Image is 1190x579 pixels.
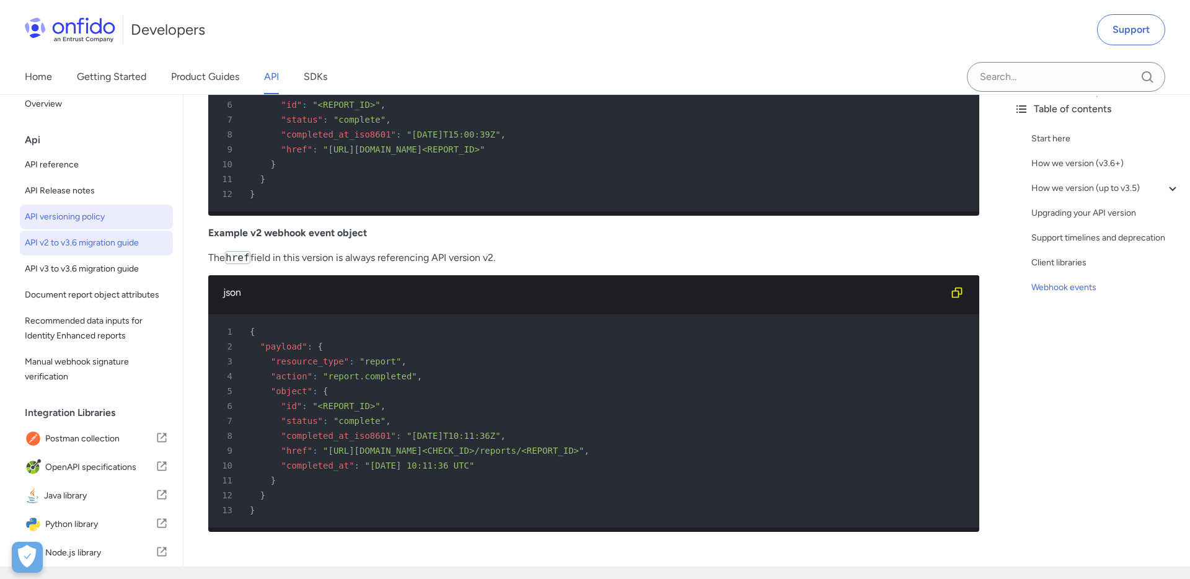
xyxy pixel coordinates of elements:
[1031,206,1180,221] a: Upgrading your API version
[281,446,313,456] span: "href"
[281,144,313,154] span: "href"
[25,60,52,94] a: Home
[213,112,241,127] span: 7
[1031,156,1180,171] a: How we version (v3.6+)
[208,227,367,239] strong: Example v2 webhook event object
[381,100,386,110] span: ,
[25,210,168,224] span: API versioning policy
[213,97,241,112] span: 6
[323,144,485,154] span: "[URL][DOMAIN_NAME]<REPORT_ID>"
[213,503,241,518] span: 13
[407,130,501,139] span: "[DATE]T15:00:39Z"
[323,446,584,456] span: "[URL][DOMAIN_NAME]<CHECK_ID>/reports/<REPORT_ID>"
[260,490,265,500] span: }
[20,425,173,453] a: IconPostman collectionPostman collection
[1031,280,1180,295] a: Webhook events
[20,179,173,203] a: API Release notes
[25,355,168,384] span: Manual webhook signature verification
[417,371,422,381] span: ,
[213,339,241,354] span: 2
[312,386,317,396] span: :
[271,159,276,169] span: }
[25,400,178,425] div: Integration Libraries
[213,324,241,339] span: 1
[312,446,317,456] span: :
[349,356,354,366] span: :
[281,401,302,411] span: "id"
[323,416,328,426] span: :
[213,428,241,443] span: 8
[213,443,241,458] span: 9
[323,371,417,381] span: "report.completed"
[501,130,506,139] span: ,
[407,431,501,441] span: "[DATE]T10:11:36Z"
[264,60,279,94] a: API
[12,542,43,573] button: Open Preferences
[20,152,173,177] a: API reference
[20,205,173,229] a: API versioning policy
[333,115,386,125] span: "complete"
[45,430,156,448] span: Postman collection
[312,100,381,110] span: "<REPORT_ID>"
[307,342,312,351] span: :
[12,542,43,573] div: Cookie Preferences
[281,416,323,426] span: "status"
[20,309,173,348] a: Recommended data inputs for Identity Enhanced reports
[20,511,173,538] a: IconPython libraryPython library
[45,516,156,533] span: Python library
[1031,255,1180,270] a: Client libraries
[25,459,45,476] img: IconOpenAPI specifications
[312,144,317,154] span: :
[250,505,255,515] span: }
[281,461,355,471] span: "completed_at"
[44,487,156,505] span: Java library
[271,356,349,366] span: "resource_type"
[25,516,45,533] img: IconPython library
[20,231,173,255] a: API v2 to v3.6 migration guide
[77,60,146,94] a: Getting Started
[20,454,173,481] a: IconOpenAPI specificationsOpenAPI specifications
[355,461,359,471] span: :
[20,283,173,307] a: Document report object attributes
[584,446,589,456] span: ,
[1031,231,1180,245] div: Support timelines and deprecation
[318,342,323,351] span: {
[20,92,173,117] a: Overview
[260,342,307,351] span: "payload"
[302,401,307,411] span: :
[945,280,969,305] button: Copy code snippet button
[45,459,156,476] span: OpenAPI specifications
[213,187,241,201] span: 12
[213,399,241,413] span: 6
[1097,14,1165,45] a: Support
[20,482,173,510] a: IconJava libraryJava library
[20,257,173,281] a: API v3 to v3.6 migration guide
[45,544,156,562] span: Node.js library
[386,115,390,125] span: ,
[967,62,1165,92] input: Onfido search input field
[213,413,241,428] span: 7
[250,327,255,337] span: {
[396,130,401,139] span: :
[213,488,241,503] span: 12
[1031,131,1180,146] a: Start here
[271,371,312,381] span: "action"
[213,127,241,142] span: 8
[25,128,178,152] div: Api
[312,401,381,411] span: "<REPORT_ID>"
[25,17,115,42] img: Onfido Logo
[281,115,323,125] span: "status"
[271,475,276,485] span: }
[401,356,406,366] span: ,
[281,431,396,441] span: "completed_at_iso8601"
[213,157,241,172] span: 10
[213,369,241,384] span: 4
[25,157,168,172] span: API reference
[312,371,317,381] span: :
[396,431,401,441] span: :
[213,384,241,399] span: 5
[271,386,312,396] span: "object"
